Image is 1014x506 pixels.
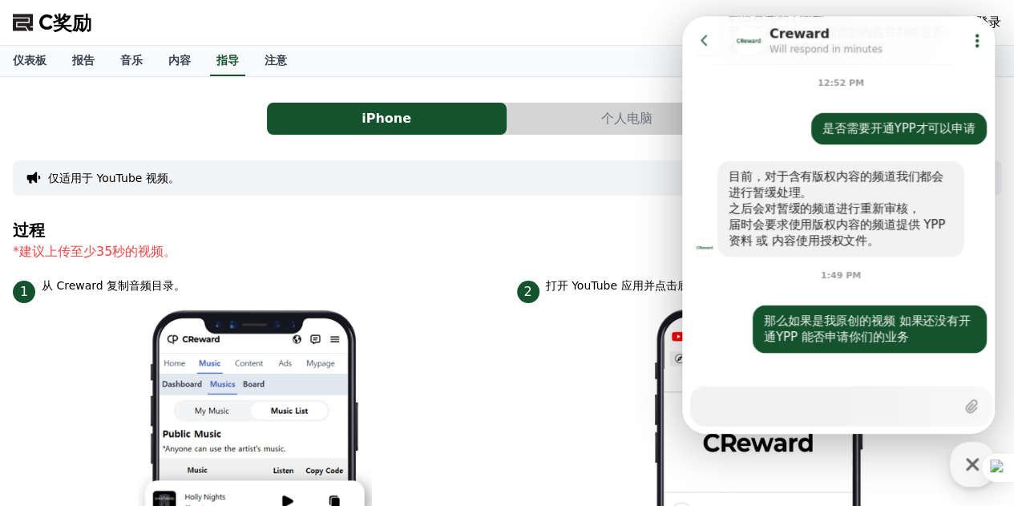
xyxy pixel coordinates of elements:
font: 过程 [13,221,45,240]
button: 仅适用于 YouTube 视频。 [48,170,180,186]
font: 2 [523,284,531,299]
a: 音乐 [107,46,156,76]
button: iPhone [267,103,507,135]
button: 个人电脑 [507,103,747,135]
a: 个人电脑 [507,103,748,135]
font: 音乐 [120,54,143,67]
font: C奖励 [38,11,91,34]
font: 1 [20,284,28,299]
font: 仪表板 [13,54,46,67]
font: iPhone [362,111,411,126]
font: 指导 [216,54,239,67]
font: 从 Creward 复制音频目录。 [42,279,185,292]
a: C奖励 [13,10,91,35]
font: *建议上传至少35秒的视频。 [13,244,176,259]
font: 个人电脑 [601,111,652,126]
font: 注意 [265,54,287,67]
font: 内容 [168,54,191,67]
font: 登录 [976,14,1001,30]
a: 指导 [210,46,245,76]
a: 登录 [976,13,1001,32]
font: 报告 [72,54,95,67]
font: 打开 YouTube 应用并点击底部的“+”按钮。 [546,279,766,292]
a: 报告 [59,46,107,76]
iframe: Channel chat [682,16,995,434]
font: 仅适用于 YouTube 视频。 [48,172,180,184]
a: 注意 [252,46,300,76]
a: 内容 [156,46,204,76]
